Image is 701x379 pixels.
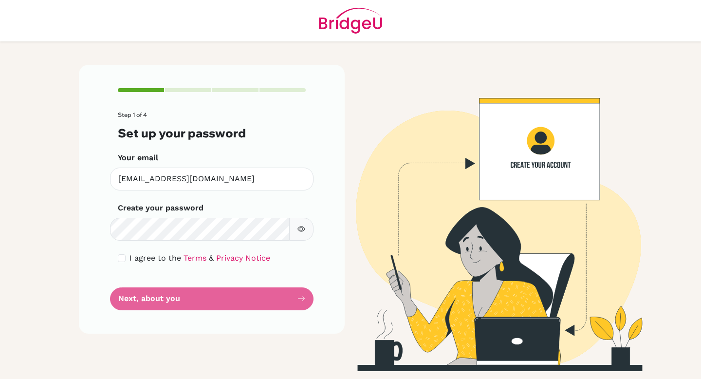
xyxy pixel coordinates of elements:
a: Privacy Notice [216,253,270,263]
span: Step 1 of 4 [118,111,147,118]
span: & [209,253,214,263]
input: Insert your email* [110,168,314,190]
h3: Set up your password [118,126,306,140]
span: I agree to the [129,253,181,263]
label: Your email [118,152,158,164]
a: Terms [184,253,206,263]
label: Create your password [118,202,203,214]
